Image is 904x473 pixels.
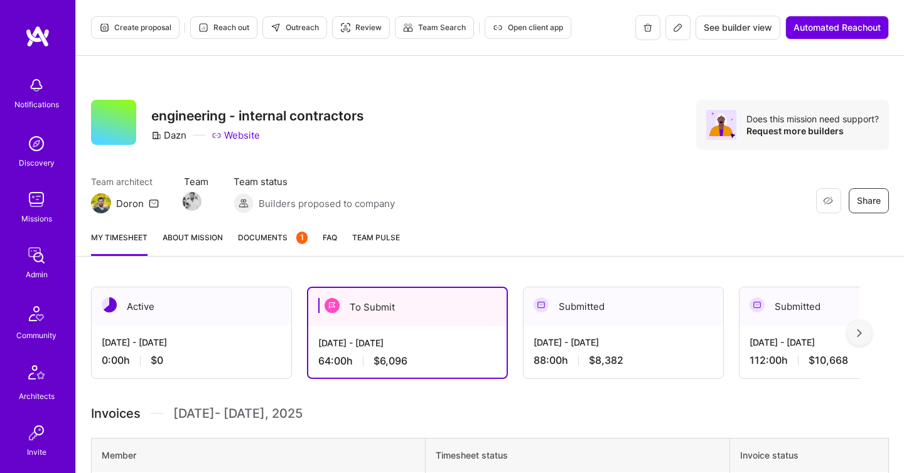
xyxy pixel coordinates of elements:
span: $8,382 [589,354,623,367]
img: Invite [24,420,49,445]
div: [DATE] - [DATE] [534,336,713,349]
button: Team Search [395,16,474,39]
span: See builder view [704,21,772,34]
a: Team Member Avatar [184,191,200,212]
div: [DATE] - [DATE] [318,336,497,349]
span: $0 [151,354,163,367]
div: Architects [19,390,55,403]
div: 64:00 h [318,354,497,368]
div: Active [92,287,291,326]
a: Website [212,129,260,142]
a: FAQ [323,231,337,256]
img: Submitted [750,297,765,312]
img: Divider [151,404,163,423]
div: Doron [116,197,144,210]
div: Missions [21,212,52,225]
a: Team Pulse [352,231,400,256]
button: Automated Reachout [785,16,889,40]
button: See builder view [696,16,780,40]
button: Reach out [190,16,257,39]
span: Automated Reachout [794,21,881,34]
div: Submitted [524,287,723,326]
span: Team status [234,175,395,188]
i: icon EyeClosed [823,196,833,206]
div: Admin [26,268,48,281]
img: right [857,329,862,337]
span: Team Search [403,22,466,33]
span: Open client app [493,22,563,33]
a: My timesheet [91,231,148,256]
span: Outreach [271,22,319,33]
img: logo [25,25,50,48]
img: Team Architect [91,193,111,213]
a: Documents1 [238,231,308,256]
i: icon Mail [149,198,159,208]
img: bell [24,73,49,98]
span: [DATE] - [DATE] , 2025 [173,404,303,423]
img: discovery [24,131,49,156]
i: icon CompanyGray [151,130,161,141]
span: Builders proposed to company [259,197,395,210]
img: Active [102,297,117,312]
div: 0:00 h [102,354,281,367]
img: To Submit [325,298,340,313]
span: $6,096 [374,354,407,368]
img: Architects [21,359,51,390]
th: Member [92,438,426,472]
img: teamwork [24,187,49,212]
span: Reach out [198,22,249,33]
span: $10,668 [809,354,848,367]
div: To Submit [308,288,507,326]
span: Team [184,175,208,188]
button: Review [332,16,390,39]
span: Team architect [91,175,159,188]
i: icon Proposal [99,23,109,33]
img: Team Member Avatar [183,192,202,211]
th: Timesheet status [425,438,730,472]
span: Team Pulse [352,233,400,242]
div: Community [16,329,56,342]
span: Create proposal [99,22,171,33]
div: [DATE] - [DATE] [102,336,281,349]
div: Request more builders [746,125,879,137]
div: Dazn [151,129,186,142]
img: Builders proposed to company [234,193,254,213]
button: Share [849,188,889,213]
i: icon Targeter [340,23,350,33]
button: Open client app [485,16,571,39]
span: Documents [238,231,308,244]
img: admin teamwork [24,243,49,268]
img: Avatar [706,110,736,140]
img: Submitted [534,297,549,312]
div: 88:00 h [534,354,713,367]
button: Create proposal [91,16,180,39]
button: Outreach [262,16,327,39]
span: Share [857,194,881,207]
h3: engineering - internal contractors [151,108,364,124]
div: Does this mission need support? [746,113,879,125]
th: Invoice status [730,438,889,472]
div: Notifications [14,98,59,111]
span: Invoices [91,404,141,423]
div: Discovery [19,156,55,169]
div: 1 [296,231,308,244]
a: About Mission [163,231,223,256]
span: Review [340,22,382,33]
div: Invite [27,445,46,459]
img: Community [21,299,51,329]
